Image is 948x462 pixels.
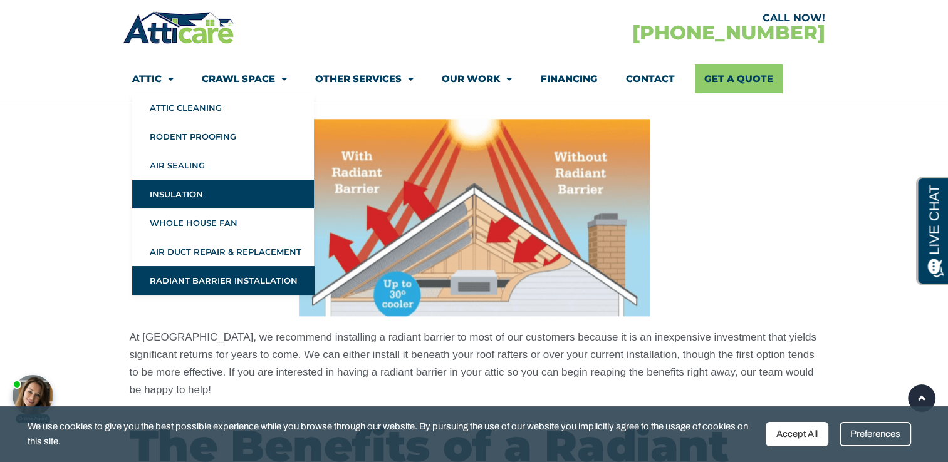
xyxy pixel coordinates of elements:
[766,422,828,446] div: Accept All
[695,64,783,93] a: Get A Quote
[132,122,314,151] a: Rodent Proofing
[132,151,314,180] a: Air Sealing
[540,64,597,93] a: Financing
[315,64,414,93] a: Other Services
[132,237,314,266] a: Air Duct Repair & Replacement
[132,93,314,295] ul: Attic
[132,93,314,122] a: Attic Cleaning
[132,266,314,295] a: Radiant Barrier Installation
[840,422,911,446] div: Preferences
[132,64,815,93] nav: Menu
[202,64,287,93] a: Crawl Space
[474,13,825,23] div: CALL NOW!
[132,208,314,237] a: Whole House Fan
[132,64,174,93] a: Attic
[442,64,512,93] a: Our Work
[132,180,314,208] a: Insulation
[130,329,819,399] p: At [GEOGRAPHIC_DATA], we recommend installing a radiant barrier to most of our customers because ...
[6,331,207,424] iframe: Chat Invitation
[625,64,674,93] a: Contact
[31,10,101,26] span: Opens a chat window
[28,419,756,449] span: We use cookies to give you the best possible experience while you browse through our website. By ...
